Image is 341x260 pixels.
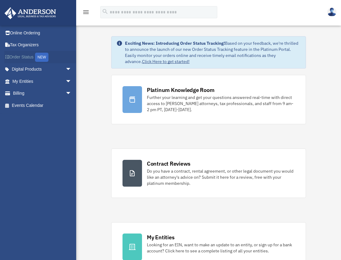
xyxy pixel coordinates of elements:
[4,99,81,111] a: Events Calendar
[66,87,78,100] span: arrow_drop_down
[327,8,336,16] img: User Pic
[111,75,306,124] a: Platinum Knowledge Room Further your learning and get your questions answered real-time with dire...
[142,59,190,64] a: Click Here to get started!
[147,234,174,241] div: My Entities
[66,75,78,88] span: arrow_drop_down
[102,8,108,15] i: search
[125,40,225,46] strong: Exciting News: Introducing Order Status Tracking!
[147,94,295,113] div: Further your learning and get your questions answered real-time with direct access to [PERSON_NAM...
[4,39,81,51] a: Tax Organizers
[82,9,90,16] i: menu
[147,242,295,254] div: Looking for an EIN, want to make an update to an entity, or sign up for a bank account? Click her...
[147,168,295,186] div: Do you have a contract, rental agreement, or other legal document you would like an attorney's ad...
[3,7,58,19] img: Anderson Advisors Platinum Portal
[4,63,81,76] a: Digital Productsarrow_drop_down
[35,53,48,62] div: NEW
[147,160,190,167] div: Contract Reviews
[4,51,81,63] a: Order StatusNEW
[82,11,90,16] a: menu
[4,75,81,87] a: My Entitiesarrow_drop_down
[4,27,81,39] a: Online Ordering
[111,149,306,198] a: Contract Reviews Do you have a contract, rental agreement, or other legal document you would like...
[4,87,81,100] a: Billingarrow_drop_down
[125,40,301,65] div: Based on your feedback, we're thrilled to announce the launch of our new Order Status Tracking fe...
[66,63,78,76] span: arrow_drop_down
[147,86,215,94] div: Platinum Knowledge Room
